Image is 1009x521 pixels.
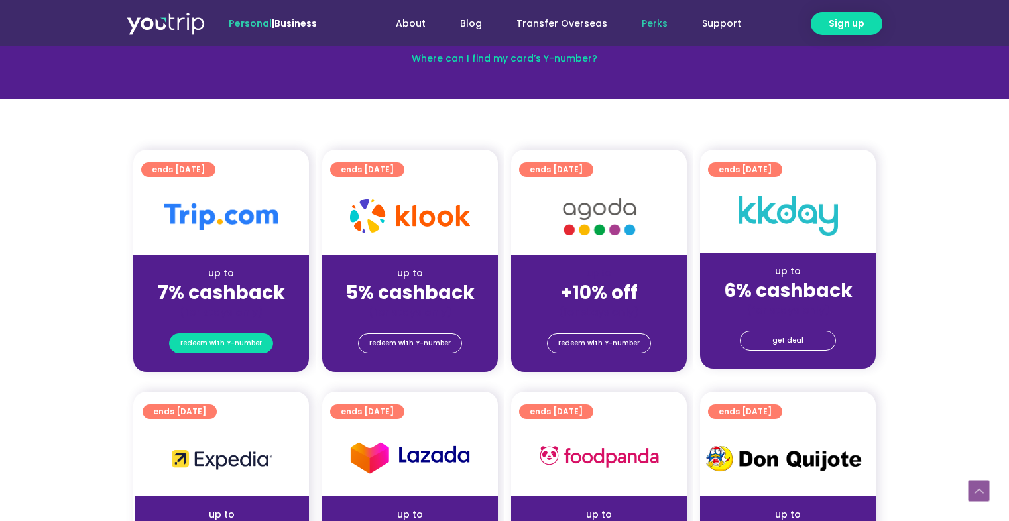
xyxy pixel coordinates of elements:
[443,11,499,36] a: Blog
[560,280,638,306] strong: +10% off
[153,404,206,419] span: ends [DATE]
[530,404,583,419] span: ends [DATE]
[141,162,215,177] a: ends [DATE]
[724,278,853,304] strong: 6% cashback
[330,404,404,419] a: ends [DATE]
[358,333,462,353] a: redeem with Y-number
[341,162,394,177] span: ends [DATE]
[379,11,443,36] a: About
[369,334,451,353] span: redeem with Y-number
[711,303,865,317] div: (for stays only)
[144,266,298,280] div: up to
[740,331,836,351] a: get deal
[519,404,593,419] a: ends [DATE]
[829,17,864,30] span: Sign up
[143,404,217,419] a: ends [DATE]
[719,162,772,177] span: ends [DATE]
[772,331,803,350] span: get deal
[558,334,640,353] span: redeem with Y-number
[711,264,865,278] div: up to
[530,162,583,177] span: ends [DATE]
[333,266,487,280] div: up to
[333,305,487,319] div: (for stays only)
[353,11,758,36] nav: Menu
[708,404,782,419] a: ends [DATE]
[229,17,317,30] span: |
[587,266,611,280] span: up to
[180,334,262,353] span: redeem with Y-number
[708,162,782,177] a: ends [DATE]
[519,162,593,177] a: ends [DATE]
[811,12,882,35] a: Sign up
[547,333,651,353] a: redeem with Y-number
[624,11,685,36] a: Perks
[499,11,624,36] a: Transfer Overseas
[522,305,676,319] div: (for stays only)
[341,404,394,419] span: ends [DATE]
[330,162,404,177] a: ends [DATE]
[229,17,272,30] span: Personal
[412,52,597,65] a: Where can I find my card’s Y-number?
[152,162,205,177] span: ends [DATE]
[719,404,772,419] span: ends [DATE]
[158,280,285,306] strong: 7% cashback
[144,305,298,319] div: (for stays only)
[685,11,758,36] a: Support
[274,17,317,30] a: Business
[346,280,475,306] strong: 5% cashback
[169,333,273,353] a: redeem with Y-number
